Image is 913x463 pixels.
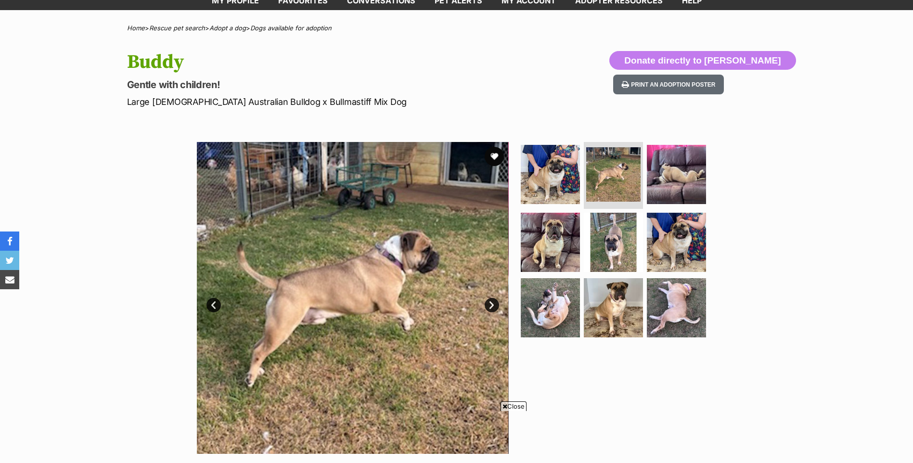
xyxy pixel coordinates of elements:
[485,147,504,166] button: favourite
[250,24,332,32] a: Dogs available for adoption
[613,75,724,94] button: Print an adoption poster
[127,95,534,108] p: Large [DEMOGRAPHIC_DATA] Australian Bulldog x Bullmastiff Mix Dog
[647,145,706,204] img: Photo of Buddy
[206,298,221,312] a: Prev
[586,147,641,202] img: Photo of Buddy
[584,278,643,337] img: Photo of Buddy
[521,213,580,272] img: Photo of Buddy
[647,213,706,272] img: Photo of Buddy
[584,213,643,272] img: Photo of Buddy
[501,401,527,411] span: Close
[103,25,810,32] div: > > >
[149,24,205,32] a: Rescue pet search
[127,24,145,32] a: Home
[485,298,499,312] a: Next
[127,51,534,73] h1: Buddy
[521,278,580,337] img: Photo of Buddy
[521,145,580,204] img: Photo of Buddy
[609,51,796,70] button: Donate directly to [PERSON_NAME]
[282,415,632,458] iframe: Advertisement
[196,142,508,454] img: Photo of Buddy
[127,78,534,91] p: Gentle with children!
[508,142,820,454] img: Photo of Buddy
[647,278,706,337] img: Photo of Buddy
[209,24,246,32] a: Adopt a dog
